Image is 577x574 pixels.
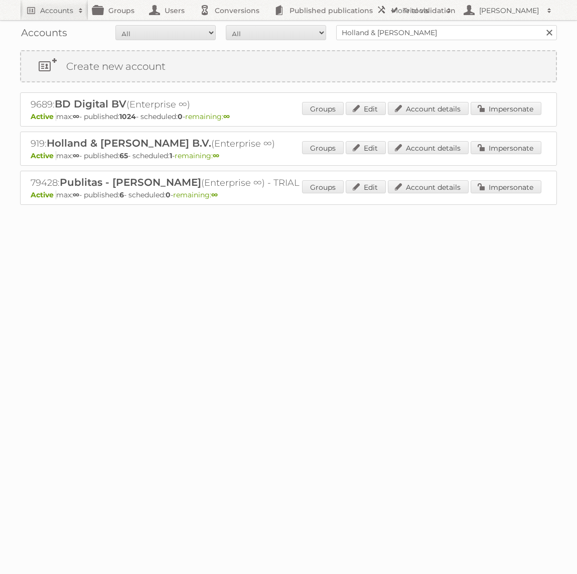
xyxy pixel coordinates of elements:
strong: ∞ [213,151,219,160]
a: Account details [388,102,469,115]
strong: 0 [166,190,171,199]
strong: 1 [170,151,172,160]
strong: 1024 [119,112,136,121]
a: Edit [346,102,386,115]
a: Groups [302,180,344,193]
a: Groups [302,141,344,154]
a: Account details [388,180,469,193]
strong: ∞ [73,112,79,121]
strong: ∞ [73,151,79,160]
span: Holland & [PERSON_NAME] B.V. [47,137,211,149]
strong: ∞ [223,112,230,121]
h2: More tools [391,6,442,16]
h2: [PERSON_NAME] [477,6,542,16]
strong: 65 [119,151,128,160]
a: Edit [346,180,386,193]
a: Impersonate [471,141,541,154]
p: max: - published: - scheduled: - [31,190,546,199]
p: max: - published: - scheduled: - [31,151,546,160]
span: remaining: [175,151,219,160]
span: Active [31,190,56,199]
span: Publitas - [PERSON_NAME] [60,176,201,188]
span: remaining: [185,112,230,121]
h2: 9689: (Enterprise ∞) [31,98,382,111]
p: max: - published: - scheduled: - [31,112,546,121]
a: Create new account [21,51,556,81]
span: BD Digital BV [55,98,126,110]
a: Edit [346,141,386,154]
a: Impersonate [471,180,541,193]
h2: Accounts [40,6,73,16]
span: remaining: [173,190,218,199]
h2: 79428: (Enterprise ∞) - TRIAL [31,176,382,189]
strong: ∞ [211,190,218,199]
a: Impersonate [471,102,541,115]
a: Account details [388,141,469,154]
h2: 919: (Enterprise ∞) [31,137,382,150]
strong: 6 [119,190,124,199]
span: Active [31,151,56,160]
span: Active [31,112,56,121]
strong: ∞ [73,190,79,199]
strong: 0 [178,112,183,121]
a: Groups [302,102,344,115]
